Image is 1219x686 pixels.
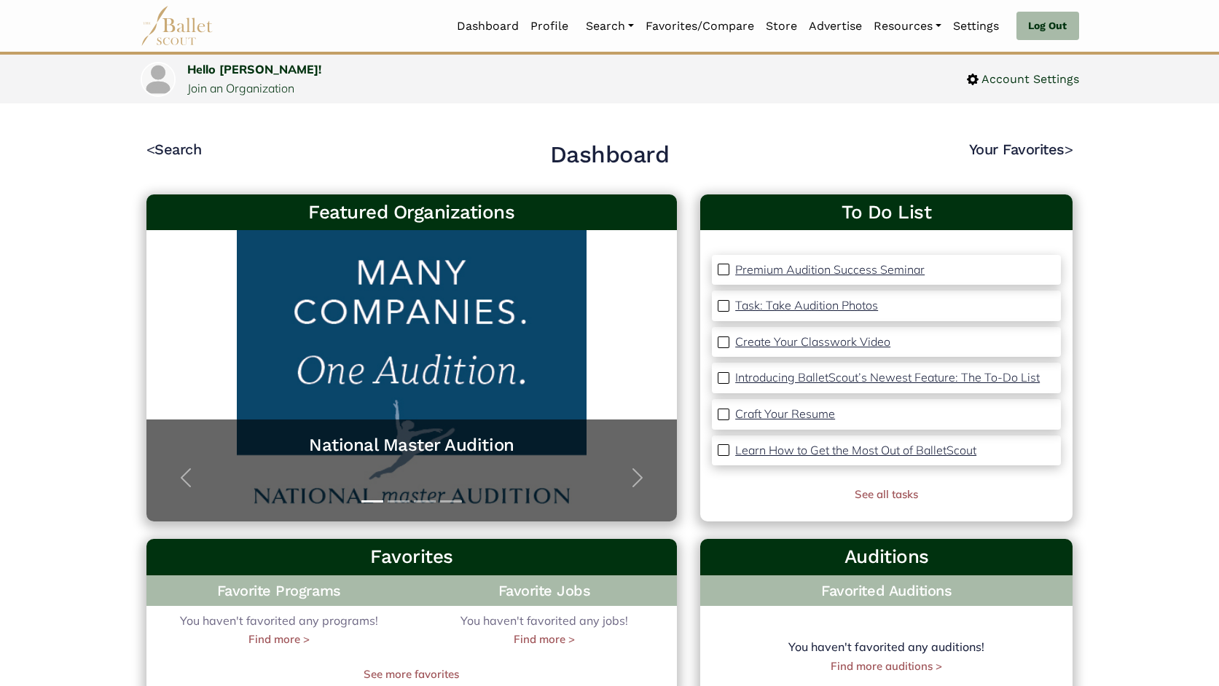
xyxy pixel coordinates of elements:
h3: Featured Organizations [158,200,666,225]
a: Hello [PERSON_NAME]! [187,62,321,76]
code: > [1065,140,1073,158]
p: Learn How to Get the Most Out of BalletScout [735,443,976,457]
a: Settings [947,11,1005,42]
a: <Search [146,141,202,158]
a: Craft Your Resume [735,405,835,424]
p: Task: Take Audition Photos [735,298,878,312]
div: You haven't favorited any jobs! [412,612,677,648]
a: Profile [525,11,574,42]
p: Introducing BalletScout’s Newest Feature: The To-Do List [735,370,1040,385]
p: Premium Audition Success Seminar [735,262,925,277]
h3: Auditions [712,545,1061,569]
a: Learn How to Get the Most Out of BalletScout [735,441,976,460]
a: Search [580,11,640,42]
img: profile picture [142,63,174,95]
code: < [146,140,155,158]
a: Find more > [248,631,310,648]
a: Premium Audition Success Seminar [735,261,925,280]
a: Account Settings [967,70,1079,89]
a: Your Favorites> [969,141,1073,158]
a: Find more auditions > [831,659,942,673]
button: Slide 4 [440,493,462,510]
a: Advertise [803,11,868,42]
span: Account Settings [979,70,1079,89]
a: Resources [868,11,947,42]
h2: Dashboard [550,140,670,170]
a: Store [760,11,803,42]
a: Join an Organization [187,81,294,95]
button: Slide 2 [388,493,409,510]
a: Find more > [514,631,575,648]
a: See more favorites [146,666,678,683]
a: Introducing BalletScout’s Newest Feature: The To-Do List [735,368,1040,387]
h4: Favorite Programs [146,575,412,606]
a: National Master Audition [161,434,663,457]
h4: Favorite Jobs [412,575,677,606]
a: Task: Take Audition Photos [735,296,878,315]
a: To Do List [712,200,1061,225]
button: Slide 3 [414,493,436,510]
div: You haven't favorited any programs! [146,612,412,648]
a: Log Out [1016,12,1078,41]
h3: Favorites [158,545,666,569]
a: See all tasks [855,487,918,501]
p: Craft Your Resume [735,406,835,421]
button: Slide 1 [361,493,383,510]
p: Create Your Classwork Video [735,334,890,349]
h4: Favorited Auditions [712,581,1061,600]
a: Create Your Classwork Video [735,333,890,352]
a: Favorites/Compare [640,11,760,42]
a: Dashboard [451,11,525,42]
p: You haven't favorited any auditions! [700,638,1073,657]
